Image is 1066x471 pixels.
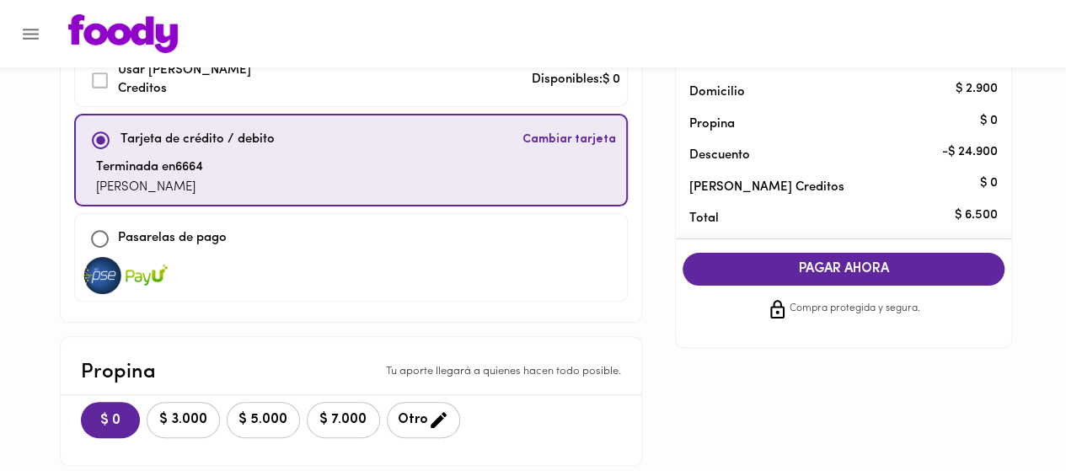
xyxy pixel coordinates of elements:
[968,373,1049,454] iframe: Messagebird Livechat Widget
[532,71,620,90] p: Disponibles: $ 0
[689,210,971,227] p: Total
[10,13,51,55] button: Menu
[689,147,750,164] p: Descuento
[689,179,971,196] p: [PERSON_NAME] Creditos
[147,402,220,438] button: $ 3.000
[386,364,621,380] p: Tu aporte llegará a quienes hacen todo posible.
[398,409,449,431] span: Otro
[522,131,616,148] span: Cambiar tarjeta
[980,175,998,193] p: $ 0
[955,206,998,224] p: $ 6.500
[68,14,178,53] img: logo.png
[227,402,300,438] button: $ 5.000
[238,412,289,428] span: $ 5.000
[699,261,988,277] span: PAGAR AHORA
[307,402,380,438] button: $ 7.000
[956,80,998,98] p: $ 2.900
[942,143,998,161] p: - $ 24.900
[118,229,227,249] p: Pasarelas de pago
[126,257,168,294] img: visa
[96,179,203,198] p: [PERSON_NAME]
[81,402,140,438] button: $ 0
[790,301,920,318] span: Compra protegida y segura.
[82,257,124,294] img: visa
[387,402,460,438] button: Otro
[980,112,998,130] p: $ 0
[96,158,203,178] p: Terminada en 6664
[683,253,1004,286] button: PAGAR AHORA
[519,122,619,158] button: Cambiar tarjeta
[94,413,126,429] span: $ 0
[689,115,971,133] p: Propina
[158,412,209,428] span: $ 3.000
[318,412,369,428] span: $ 7.000
[81,357,156,388] p: Propina
[121,131,275,150] p: Tarjeta de crédito / debito
[118,62,297,99] p: Usar [PERSON_NAME] Creditos
[689,83,745,101] p: Domicilio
